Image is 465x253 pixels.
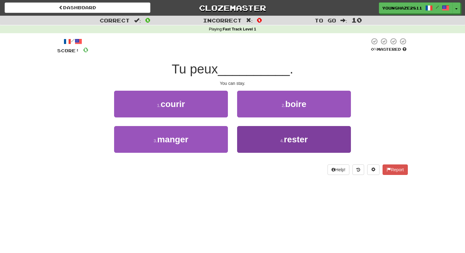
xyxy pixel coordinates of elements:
[383,164,408,175] button: Report
[379,2,453,14] a: YoungHaze2811 /
[284,135,308,144] span: rester
[161,99,185,109] span: courir
[282,103,285,108] small: 2 .
[382,5,422,11] span: YoungHaze2811
[100,17,130,23] span: Correct
[280,138,284,143] small: 4 .
[246,18,253,23] span: :
[134,18,141,23] span: :
[315,17,336,23] span: To go
[154,138,157,143] small: 3 .
[340,18,347,23] span: :
[218,62,290,76] span: __________
[157,135,188,144] span: manger
[145,16,150,24] span: 0
[328,164,349,175] button: Help!
[203,17,242,23] span: Incorrect
[5,2,150,13] a: Dashboard
[257,16,262,24] span: 0
[436,5,439,9] span: /
[160,2,305,13] a: Clozemaster
[114,126,228,153] button: 3.manger
[237,126,351,153] button: 4.rester
[371,47,377,52] span: 0 %
[172,62,218,76] span: Tu peux
[370,47,408,52] div: Mastered
[57,48,79,53] span: Score:
[223,27,256,31] strong: Fast Track Level 1
[290,62,293,76] span: .
[114,91,228,117] button: 1.courir
[285,99,306,109] span: boire
[352,16,362,24] span: 10
[57,80,408,86] div: You can stay.
[83,46,88,53] span: 0
[157,103,161,108] small: 1 .
[352,164,364,175] button: Round history (alt+y)
[57,38,88,45] div: /
[237,91,351,117] button: 2.boire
